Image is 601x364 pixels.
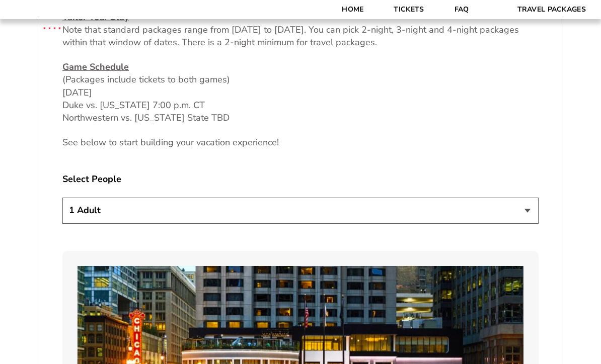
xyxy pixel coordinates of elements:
[62,136,279,148] span: See below to start building your vacation experience!
[62,173,539,186] label: Select People
[62,11,129,23] u: Tailor Your Stay
[62,61,129,73] u: Game Schedule
[62,61,539,124] p: (Packages include tickets to both games) [DATE] Duke vs. [US_STATE] 7:00 p.m. CT Northwestern vs....
[30,5,74,49] img: CBS Sports Thanksgiving Classic
[62,11,539,49] p: Note that standard packages range from [DATE] to [DATE]. You can pick 2-night, 3-night and 4-nigh...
